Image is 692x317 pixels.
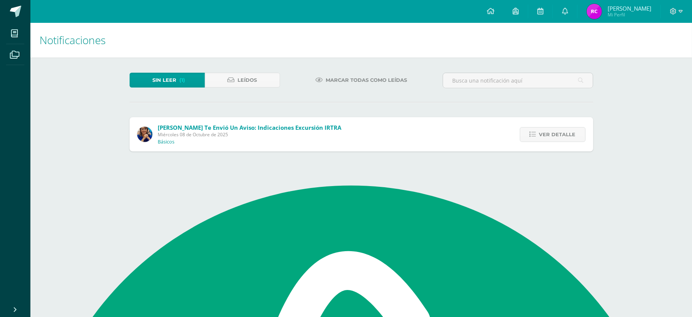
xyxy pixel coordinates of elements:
span: [PERSON_NAME] [608,5,651,12]
a: Marcar todas como leídas [306,73,416,88]
span: [PERSON_NAME] te envió un aviso: Indicaciones Excursión IRTRA [158,124,342,131]
span: Sin leer [152,73,176,87]
span: Miércoles 08 de Octubre de 2025 [158,131,342,138]
a: Sin leer(1) [130,73,205,88]
span: Ver detalle [539,127,576,142]
img: 6d9fced4c84605b3710009335678f580.png [587,4,602,19]
span: Notificaciones [40,33,106,47]
input: Busca una notificación aquí [443,73,593,88]
a: Leídos [205,73,280,88]
p: Básicos [158,139,175,145]
span: Marcar todas como leídas [326,73,407,87]
span: (1) [179,73,185,87]
span: Mi Perfil [608,11,651,18]
img: 5d6f35d558c486632aab3bda9a330e6b.png [137,127,152,142]
span: Leídos [238,73,257,87]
